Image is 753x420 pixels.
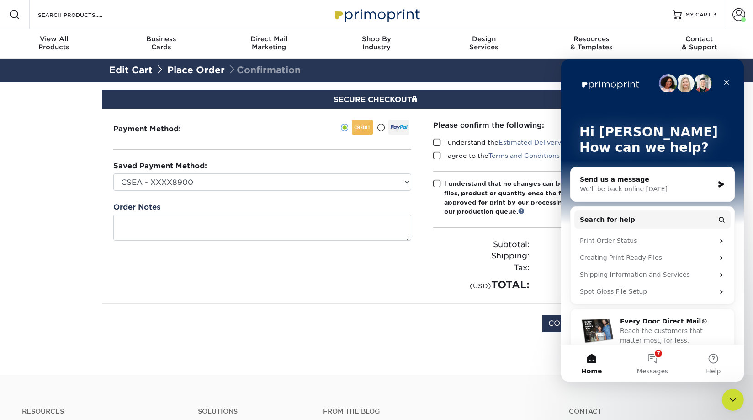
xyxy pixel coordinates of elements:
a: Shop ByIndustry [323,29,430,59]
label: Order Notes [113,202,160,213]
iframe: Intercom live chat [722,389,744,411]
label: I agree to the [433,151,560,160]
small: (USD) [470,282,491,290]
span: Business [107,35,215,43]
div: Tax: [426,262,536,274]
span: MY CART [685,11,711,19]
a: DesignServices [430,29,538,59]
label: Saved Payment Method: [113,161,207,172]
a: Estimated Delivery Policy [498,139,583,146]
iframe: Intercom live chat [561,59,744,382]
a: Direct MailMarketing [215,29,323,59]
span: Design [430,35,538,43]
div: Subtotal: [426,239,536,251]
h4: From the Blog [323,408,544,415]
label: I understand the [433,138,583,147]
div: & Templates [538,35,645,51]
img: DigiCert Secured Site Seal [109,315,155,342]
div: TOTAL: [426,277,536,292]
div: & Support [646,35,753,51]
h4: Resources [22,408,184,415]
input: COMPLETE PURCHASE [542,315,644,332]
div: Industry [323,35,430,51]
a: Terms and Conditions [488,152,560,159]
input: SEARCH PRODUCTS..... [37,9,126,20]
a: Contact [569,408,731,415]
a: Edit Cart [109,65,153,75]
div: $317.36 [536,277,647,292]
h3: Payment Method: [113,124,203,133]
a: Resources& Templates [538,29,645,59]
span: Confirmation [228,65,301,75]
a: BusinessCards [107,29,215,59]
span: Contact [646,35,753,43]
span: Direct Mail [215,35,323,43]
div: Shipping: [426,250,536,262]
div: I understand that no changes can be made to the artwork, files, product or quantity once the file... [444,179,640,216]
div: Marketing [215,35,323,51]
a: Contact& Support [646,29,753,59]
div: $0.00 [536,262,647,274]
span: Shop By [323,35,430,43]
img: Primoprint [331,5,422,24]
div: Services [430,35,538,51]
div: $31.36 [536,250,647,262]
div: Please confirm the following: [433,120,640,130]
div: $286.00 [536,239,647,251]
div: Cards [107,35,215,51]
span: 3 [713,11,716,18]
a: Place Order [167,65,225,75]
span: Resources [538,35,645,43]
h4: Solutions [198,408,310,415]
span: SECURE CHECKOUT [334,95,419,104]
